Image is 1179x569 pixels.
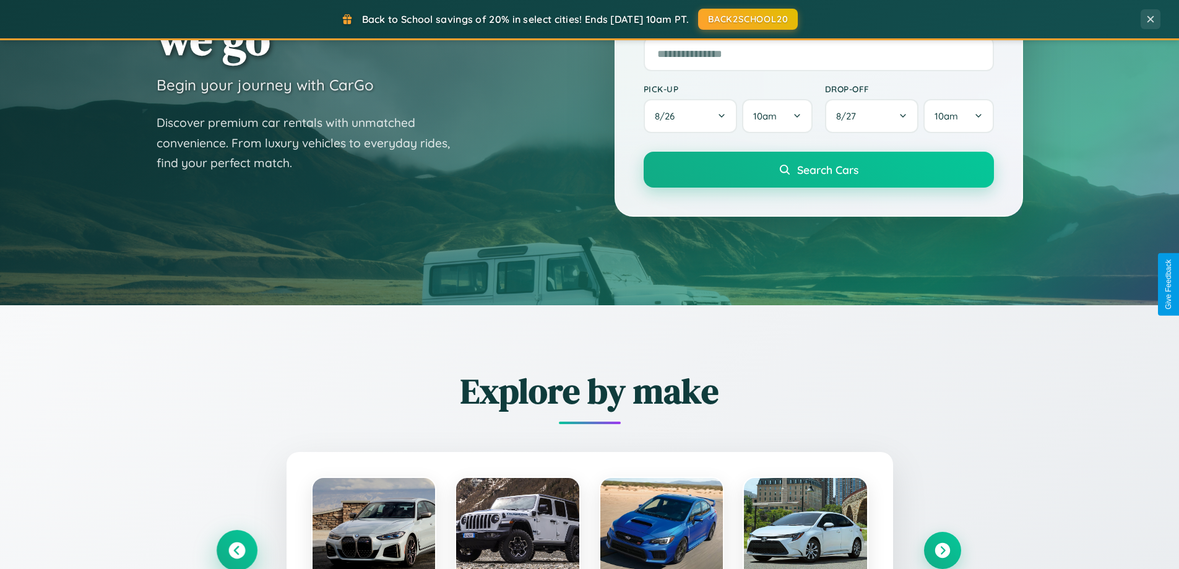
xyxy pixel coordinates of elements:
label: Pick-up [644,84,813,94]
button: Search Cars [644,152,994,188]
button: BACK2SCHOOL20 [698,9,798,30]
label: Drop-off [825,84,994,94]
span: 8 / 26 [655,110,681,122]
div: Give Feedback [1164,259,1173,310]
h3: Begin your journey with CarGo [157,76,374,94]
button: 10am [742,99,812,133]
button: 10am [923,99,993,133]
span: 10am [753,110,777,122]
h2: Explore by make [218,367,961,415]
span: Search Cars [797,163,858,176]
p: Discover premium car rentals with unmatched convenience. From luxury vehicles to everyday rides, ... [157,113,466,173]
span: 10am [935,110,958,122]
span: Back to School savings of 20% in select cities! Ends [DATE] 10am PT. [362,13,689,25]
button: 8/27 [825,99,919,133]
button: 8/26 [644,99,738,133]
span: 8 / 27 [836,110,862,122]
